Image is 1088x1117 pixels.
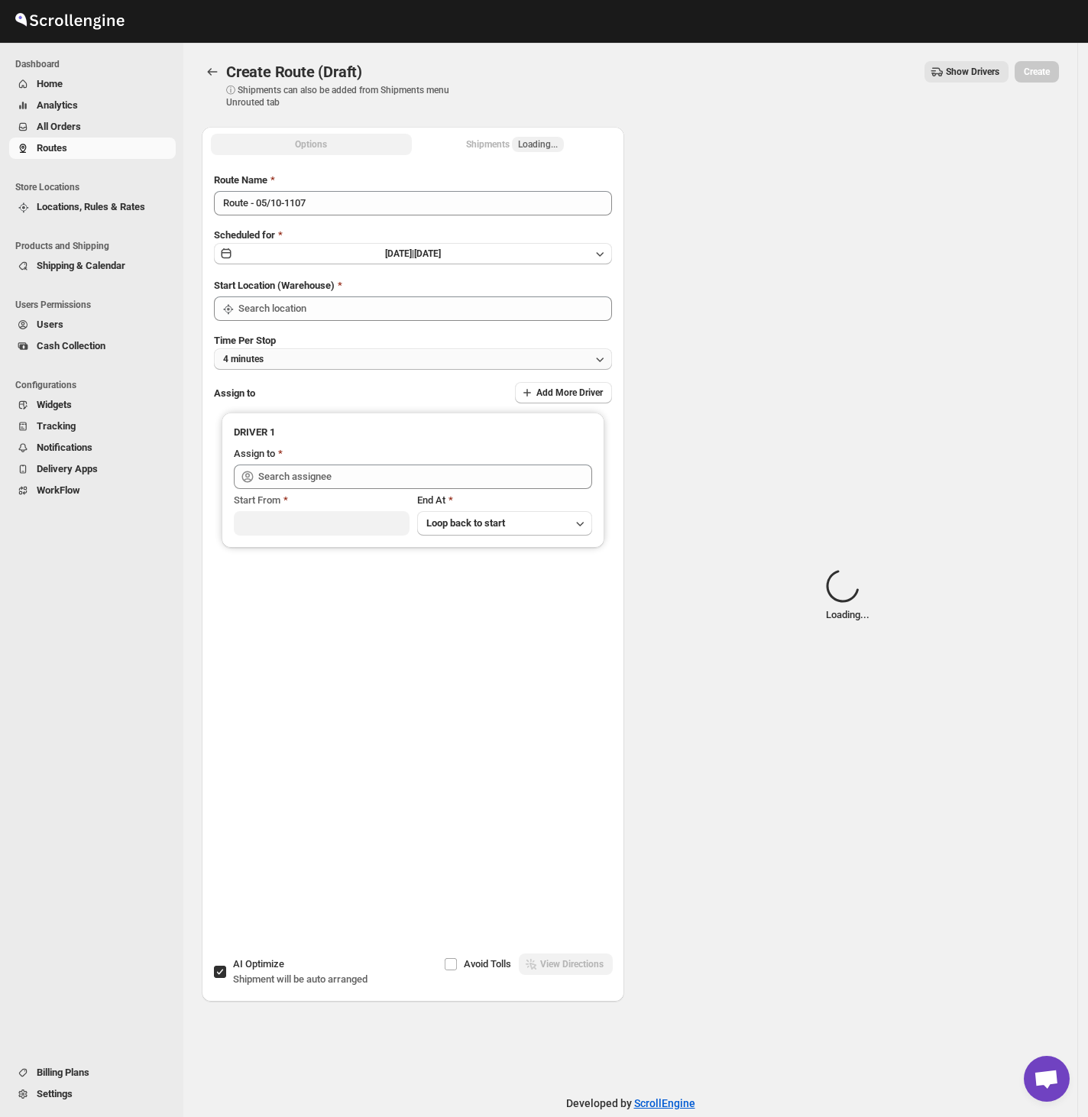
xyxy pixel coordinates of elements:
[214,387,255,399] span: Assign to
[233,958,284,970] span: AI Optimize
[15,379,176,391] span: Configurations
[37,319,63,330] span: Users
[15,181,176,193] span: Store Locations
[202,160,624,779] div: All Route Options
[226,84,467,108] p: ⓘ Shipments can also be added from Shipments menu Unrouted tab
[37,420,76,432] span: Tracking
[9,394,176,416] button: Widgets
[9,196,176,218] button: Locations, Rules & Rates
[37,142,67,154] span: Routes
[214,174,267,186] span: Route Name
[9,116,176,138] button: All Orders
[9,437,176,458] button: Notifications
[9,1083,176,1105] button: Settings
[415,134,616,155] button: Selected Shipments
[37,260,125,271] span: Shipping & Calendar
[37,99,78,111] span: Analytics
[214,280,335,291] span: Start Location (Warehouse)
[518,138,558,151] span: Loading...
[946,66,999,78] span: Show Drivers
[417,493,593,508] div: End At
[37,340,105,351] span: Cash Collection
[37,442,92,453] span: Notifications
[223,353,264,365] span: 4 minutes
[385,248,414,259] span: [DATE] |
[15,58,176,70] span: Dashboard
[37,201,145,212] span: Locations, Rules & Rates
[37,463,98,474] span: Delivery Apps
[566,1096,695,1111] p: Developed by
[234,446,275,461] div: Assign to
[9,255,176,277] button: Shipping & Calendar
[15,299,176,311] span: Users Permissions
[826,569,869,623] div: Loading...
[37,1088,73,1099] span: Settings
[9,480,176,501] button: WorkFlow
[417,511,593,536] button: Loop back to start
[211,134,412,155] button: All Route Options
[9,416,176,437] button: Tracking
[214,348,612,370] button: 4 minutes
[9,458,176,480] button: Delivery Apps
[15,240,176,252] span: Products and Shipping
[37,1067,89,1078] span: Billing Plans
[214,229,275,241] span: Scheduled for
[9,1062,176,1083] button: Billing Plans
[214,243,612,264] button: [DATE]|[DATE]
[9,335,176,357] button: Cash Collection
[536,387,603,399] span: Add More Driver
[464,958,511,970] span: Avoid Tolls
[634,1097,695,1109] a: ScrollEngine
[295,138,327,151] span: Options
[233,973,368,985] span: Shipment will be auto arranged
[1024,1056,1070,1102] div: دردشة مفتوحة
[226,63,362,81] span: Create Route (Draft)
[238,296,612,321] input: Search location
[202,61,223,83] button: Routes
[515,382,612,403] button: Add More Driver
[426,517,505,529] span: Loop back to start
[37,484,80,496] span: WorkFlow
[234,494,280,506] span: Start From
[37,121,81,132] span: All Orders
[37,78,63,89] span: Home
[924,61,1009,83] button: Show Drivers
[37,399,72,410] span: Widgets
[234,425,592,440] h3: DRIVER 1
[9,95,176,116] button: Analytics
[214,191,612,215] input: Eg: Bengaluru Route
[258,465,592,489] input: Search assignee
[414,248,441,259] span: [DATE]
[214,335,276,346] span: Time Per Stop
[9,138,176,159] button: Routes
[9,314,176,335] button: Users
[9,73,176,95] button: Home
[466,137,564,152] div: Shipments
